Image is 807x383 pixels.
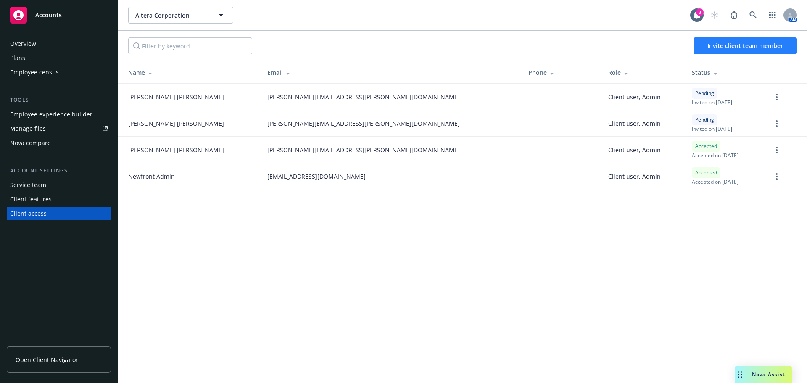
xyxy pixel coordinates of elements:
div: Employee experience builder [10,108,92,121]
a: Employee experience builder [7,108,111,121]
span: [PERSON_NAME] [PERSON_NAME] [128,92,224,101]
a: Report a Bug [725,7,742,24]
div: Client features [10,193,52,206]
div: 3 [696,8,704,16]
span: Accepted on [DATE] [692,152,738,159]
button: Altera Corporation [128,7,233,24]
div: Service team [10,178,46,192]
span: [PERSON_NAME][EMAIL_ADDRESS][PERSON_NAME][DOMAIN_NAME] [267,145,460,154]
button: Invite client team member [694,37,797,54]
div: Manage files [10,122,46,135]
div: Status [692,68,758,77]
span: [EMAIL_ADDRESS][DOMAIN_NAME] [267,172,366,181]
a: Switch app [764,7,781,24]
a: Search [745,7,762,24]
span: Newfront Admin [128,172,175,181]
a: Nova compare [7,136,111,150]
span: Accepted [695,169,717,177]
div: Phone [528,68,595,77]
div: Plans [10,51,25,65]
a: more [772,172,782,182]
span: Invite client team member [707,42,783,50]
a: more [772,119,782,129]
div: Overview [10,37,36,50]
div: Tools [7,96,111,104]
span: Invited on [DATE] [692,125,732,132]
a: Client access [7,207,111,220]
span: - [528,119,530,128]
div: Client access [10,207,47,220]
div: Nova compare [10,136,51,150]
span: Pending [695,116,714,124]
div: Account settings [7,166,111,175]
a: Service team [7,178,111,192]
span: Client user, Admin [608,145,661,154]
a: Accounts [7,3,111,27]
a: Manage files [7,122,111,135]
span: Client user, Admin [608,119,661,128]
span: Invited on [DATE] [692,99,732,106]
div: Employee census [10,66,59,79]
span: Open Client Navigator [16,355,78,364]
span: Client user, Admin [608,92,661,101]
a: Employee census [7,66,111,79]
input: Filter by keyword... [128,37,252,54]
span: Accounts [35,12,62,18]
span: - [528,172,530,181]
span: Nova Assist [752,371,785,378]
span: Client user, Admin [608,172,661,181]
div: Email [267,68,515,77]
span: Accepted [695,143,717,150]
a: Client features [7,193,111,206]
span: Accepted on [DATE] [692,178,738,185]
a: more [772,92,782,102]
div: Name [128,68,254,77]
span: [PERSON_NAME][EMAIL_ADDRESS][PERSON_NAME][DOMAIN_NAME] [267,92,460,101]
span: - [528,145,530,154]
button: Nova Assist [735,366,792,383]
a: more [772,145,782,155]
span: Pending [695,90,714,97]
span: [PERSON_NAME] [PERSON_NAME] [128,119,224,128]
span: [PERSON_NAME] [PERSON_NAME] [128,145,224,154]
span: [PERSON_NAME][EMAIL_ADDRESS][PERSON_NAME][DOMAIN_NAME] [267,119,460,128]
a: Overview [7,37,111,50]
a: Plans [7,51,111,65]
div: Drag to move [735,366,745,383]
span: Altera Corporation [135,11,208,20]
a: Start snowing [706,7,723,24]
div: Role [608,68,678,77]
span: - [528,92,530,101]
